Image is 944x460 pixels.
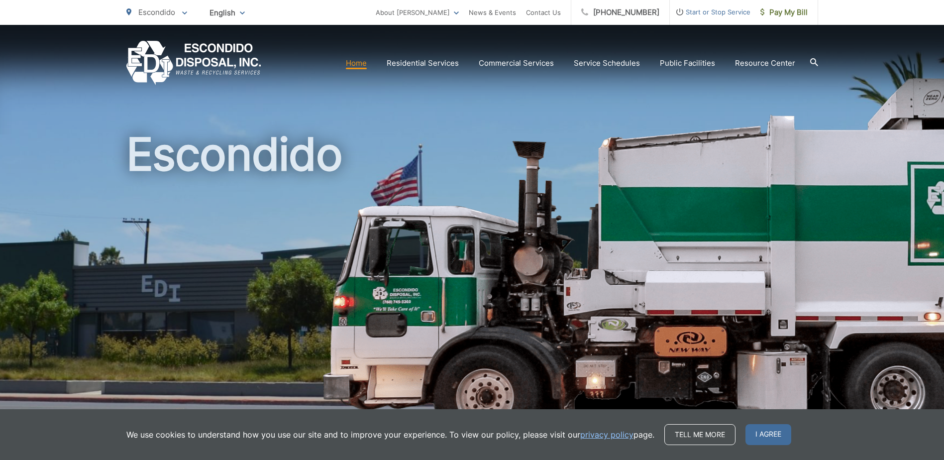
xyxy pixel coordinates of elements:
[664,424,735,445] a: Tell me more
[660,57,715,69] a: Public Facilities
[574,57,640,69] a: Service Schedules
[126,129,818,445] h1: Escondido
[126,429,654,441] p: We use cookies to understand how you use our site and to improve your experience. To view our pol...
[469,6,516,18] a: News & Events
[526,6,561,18] a: Contact Us
[346,57,367,69] a: Home
[735,57,795,69] a: Resource Center
[479,57,554,69] a: Commercial Services
[387,57,459,69] a: Residential Services
[202,4,252,21] span: English
[580,429,633,441] a: privacy policy
[760,6,808,18] span: Pay My Bill
[376,6,459,18] a: About [PERSON_NAME]
[745,424,791,445] span: I agree
[126,41,261,85] a: EDCD logo. Return to the homepage.
[138,7,175,17] span: Escondido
